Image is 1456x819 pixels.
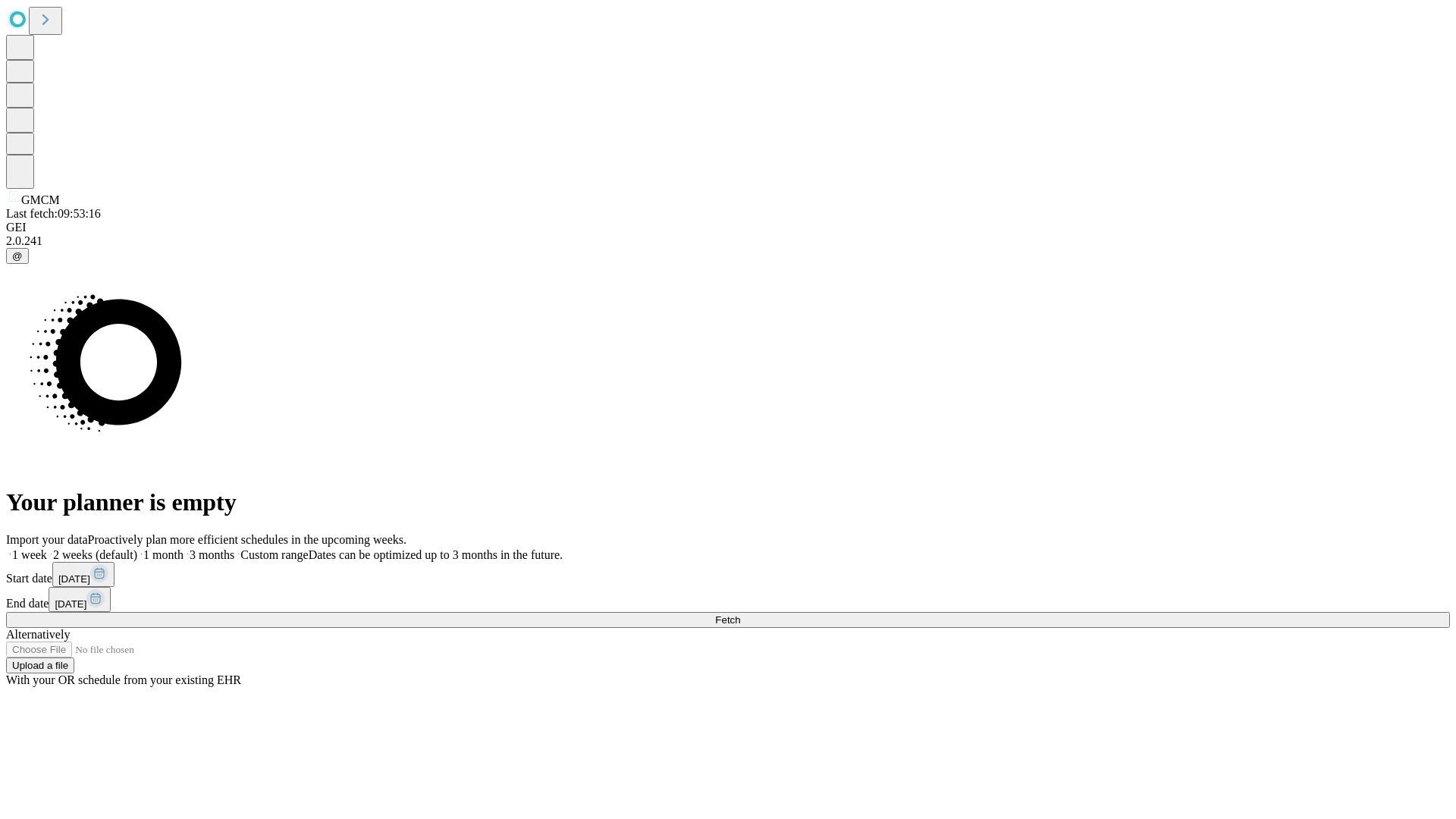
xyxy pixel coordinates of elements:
[715,614,740,626] span: Fetch
[143,548,184,561] span: 1 month
[6,234,1450,248] div: 2.0.241
[6,248,29,264] button: @
[240,548,308,561] span: Custom range
[6,488,1450,516] h1: Your planner is empty
[55,598,86,610] span: [DATE]
[6,221,1450,234] div: GEI
[190,548,234,561] span: 3 months
[58,573,90,585] span: [DATE]
[12,548,47,561] span: 1 week
[12,250,23,262] span: @
[6,533,88,546] span: Import your data
[49,587,111,612] button: [DATE]
[6,207,101,220] span: Last fetch: 09:53:16
[53,548,137,561] span: 2 weeks (default)
[88,533,406,546] span: Proactively plan more efficient schedules in the upcoming weeks.
[6,673,241,686] span: With your OR schedule from your existing EHR
[6,657,74,673] button: Upload a file
[6,587,1450,612] div: End date
[6,628,70,641] span: Alternatively
[6,612,1450,628] button: Fetch
[309,548,563,561] span: Dates can be optimized up to 3 months in the future.
[52,562,115,587] button: [DATE]
[6,562,1450,587] div: Start date
[21,193,60,206] span: GMCM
